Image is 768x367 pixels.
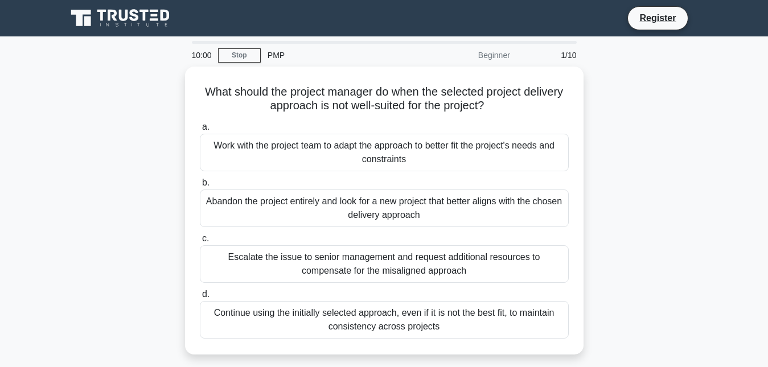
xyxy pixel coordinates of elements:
span: b. [202,178,210,187]
div: Continue using the initially selected approach, even if it is not the best fit, to maintain consi... [200,301,569,339]
div: Escalate the issue to senior management and request additional resources to compensate for the mi... [200,245,569,283]
div: 1/10 [517,44,584,67]
div: Beginner [417,44,517,67]
h5: What should the project manager do when the selected project delivery approach is not well-suited... [199,85,570,113]
span: d. [202,289,210,299]
a: Stop [218,48,261,63]
a: Register [633,11,683,25]
span: c. [202,233,209,243]
span: a. [202,122,210,131]
div: PMP [261,44,417,67]
div: Work with the project team to adapt the approach to better fit the project's needs and constraints [200,134,569,171]
div: 10:00 [185,44,218,67]
div: Abandon the project entirely and look for a new project that better aligns with the chosen delive... [200,189,569,227]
